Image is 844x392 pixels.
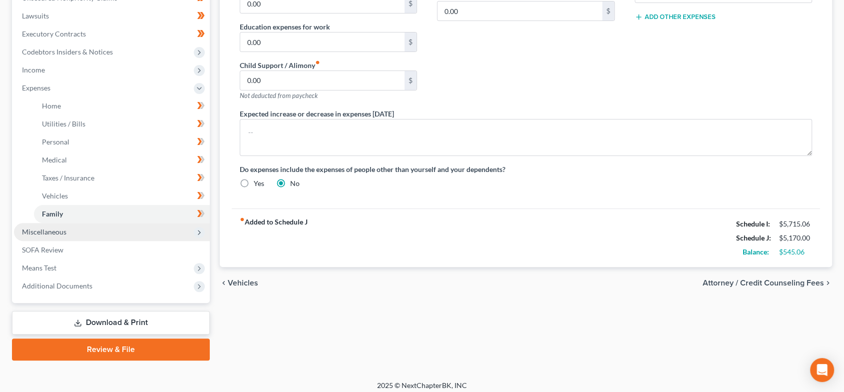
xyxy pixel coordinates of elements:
[824,279,832,287] i: chevron_right
[779,219,812,229] div: $5,715.06
[22,11,49,20] span: Lawsuits
[42,191,68,200] span: Vehicles
[315,60,320,65] i: fiber_manual_record
[779,247,812,257] div: $545.06
[635,13,716,21] button: Add Other Expenses
[14,25,210,43] a: Executory Contracts
[240,217,308,259] strong: Added to Schedule J
[240,91,318,99] span: Not deducted from paycheck
[22,245,63,254] span: SOFA Review
[34,205,210,223] a: Family
[254,178,264,188] label: Yes
[703,279,832,287] button: Attorney / Credit Counseling Fees chevron_right
[220,279,258,287] button: chevron_left Vehicles
[42,119,85,128] span: Utilities / Bills
[240,60,320,70] label: Child Support / Alimony
[34,115,210,133] a: Utilities / Bills
[220,279,228,287] i: chevron_left
[290,178,300,188] label: No
[437,1,602,20] input: --
[602,1,614,20] div: $
[240,217,245,222] i: fiber_manual_record
[22,227,66,236] span: Miscellaneous
[736,219,770,228] strong: Schedule I:
[22,281,92,290] span: Additional Documents
[22,29,86,38] span: Executory Contracts
[34,133,210,151] a: Personal
[22,47,113,56] span: Codebtors Insiders & Notices
[42,155,67,164] span: Medical
[703,279,824,287] span: Attorney / Credit Counseling Fees
[34,151,210,169] a: Medical
[14,241,210,259] a: SOFA Review
[34,97,210,115] a: Home
[42,101,61,110] span: Home
[34,187,210,205] a: Vehicles
[743,247,769,256] strong: Balance:
[22,263,56,272] span: Means Test
[22,83,50,92] span: Expenses
[14,7,210,25] a: Lawsuits
[34,169,210,187] a: Taxes / Insurance
[42,209,63,218] span: Family
[42,173,94,182] span: Taxes / Insurance
[228,279,258,287] span: Vehicles
[12,338,210,360] a: Review & File
[405,71,417,90] div: $
[22,65,45,74] span: Income
[810,358,834,382] div: Open Intercom Messenger
[405,32,417,51] div: $
[240,71,405,90] input: --
[240,108,394,119] label: Expected increase or decrease in expenses [DATE]
[240,21,330,32] label: Education expenses for work
[42,137,69,146] span: Personal
[12,311,210,334] a: Download & Print
[240,32,405,51] input: --
[736,233,771,242] strong: Schedule J:
[779,233,812,243] div: $5,170.00
[240,164,813,174] label: Do expenses include the expenses of people other than yourself and your dependents?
